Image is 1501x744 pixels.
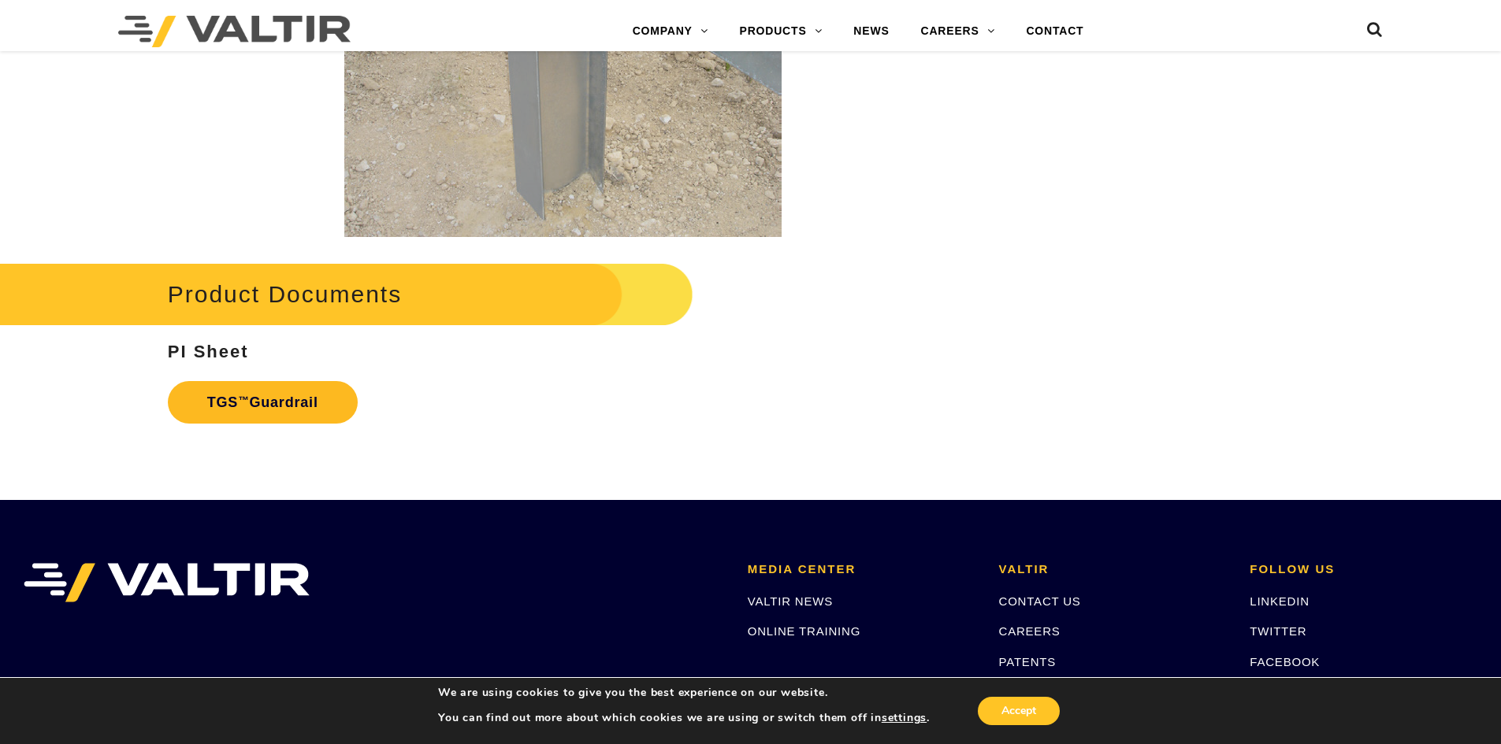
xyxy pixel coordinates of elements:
[748,624,860,638] a: ONLINE TRAINING
[168,342,249,361] strong: PI Sheet
[999,655,1057,668] a: PATENTS
[1010,16,1099,47] a: CONTACT
[999,624,1061,638] a: CAREERS
[999,594,1081,608] a: CONTACT US
[118,16,351,47] img: Valtir
[238,394,249,406] sup: ™
[748,594,833,608] a: VALTIR NEWS
[905,16,1011,47] a: CAREERS
[24,563,310,602] img: VALTIR
[882,711,927,725] button: settings
[999,563,1227,576] h2: VALTIR
[748,563,975,576] h2: MEDIA CENTER
[838,16,905,47] a: NEWS
[1250,594,1310,608] a: LINKEDIN
[168,381,358,424] a: TGS™Guardrail
[978,697,1060,725] button: Accept
[438,711,930,725] p: You can find out more about which cookies we are using or switch them off in .
[724,16,838,47] a: PRODUCTS
[1250,655,1320,668] a: FACEBOOK
[617,16,724,47] a: COMPANY
[1250,563,1477,576] h2: FOLLOW US
[438,686,930,700] p: We are using cookies to give you the best experience on our website.
[1250,624,1306,638] a: TWITTER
